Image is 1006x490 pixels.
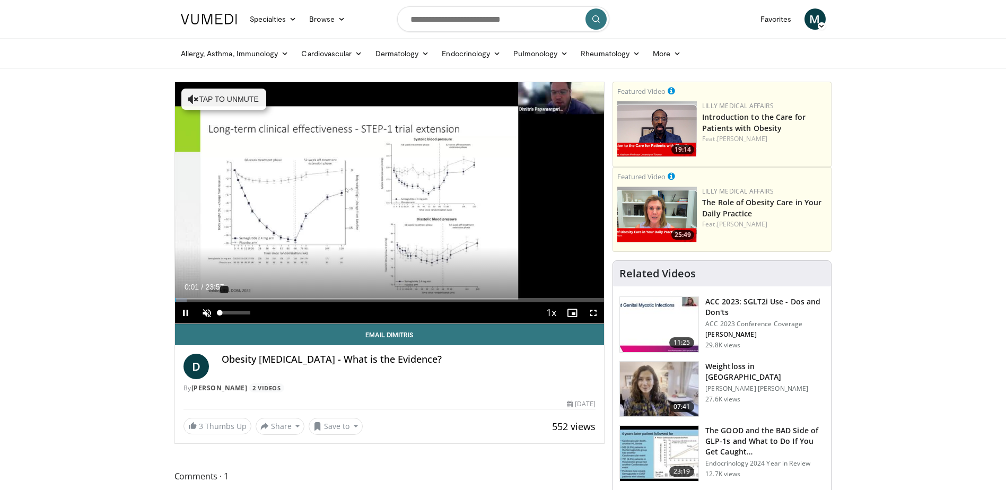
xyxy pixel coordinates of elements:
[183,383,596,393] div: By
[175,298,605,302] div: Progress Bar
[702,112,806,133] a: Introduction to the Care for Patients with Obesity
[435,43,507,64] a: Endocrinology
[369,43,436,64] a: Dermatology
[617,86,666,96] small: Featured Video
[717,220,767,229] a: [PERSON_NAME]
[702,101,774,110] a: Lilly Medical Affairs
[705,361,825,382] h3: Weightloss in [GEOGRAPHIC_DATA]
[619,296,825,353] a: 11:25 ACC 2023: SGLT2i Use - Dos and Don'ts ACC 2023 Conference Coverage [PERSON_NAME] 29.8K views
[295,43,369,64] a: Cardiovascular
[220,311,250,314] div: Volume Level
[617,101,697,157] a: 19:14
[617,172,666,181] small: Featured Video
[671,230,694,240] span: 25:49
[705,330,825,339] p: [PERSON_NAME]
[303,8,352,30] a: Browse
[620,426,698,481] img: 756cb5e3-da60-49d4-af2c-51c334342588.150x105_q85_crop-smart_upscale.jpg
[309,418,363,435] button: Save to
[617,101,697,157] img: acc2e291-ced4-4dd5-b17b-d06994da28f3.png.150x105_q85_crop-smart_upscale.png
[669,337,695,348] span: 11:25
[619,361,825,417] a: 07:41 Weightloss in [GEOGRAPHIC_DATA] [PERSON_NAME] [PERSON_NAME] 27.6K views
[205,283,224,291] span: 23:57
[804,8,826,30] a: M
[249,383,284,392] a: 2 Videos
[562,302,583,323] button: Enable picture-in-picture mode
[671,145,694,154] span: 19:14
[181,89,266,110] button: Tap to unmute
[507,43,574,64] a: Pulmonology
[583,302,604,323] button: Fullscreen
[705,320,825,328] p: ACC 2023 Conference Coverage
[705,459,825,468] p: Endocrinology 2024 Year in Review
[705,425,825,457] h3: The GOOD and the BAD Side of GLP-1s and What to Do If You Get Caught…
[705,341,740,349] p: 29.8K views
[175,324,605,345] a: Email Dimitris
[222,354,596,365] h4: Obesity [MEDICAL_DATA] - What is the Evidence?
[705,395,740,404] p: 27.6K views
[183,418,251,434] a: 3 Thumbs Up
[702,220,827,229] div: Feat.
[397,6,609,32] input: Search topics, interventions
[705,470,740,478] p: 12.7K views
[196,302,217,323] button: Unmute
[619,425,825,482] a: 23:19 The GOOD and the BAD Side of GLP-1s and What to Do If You Get Caught… Endocrinology 2024 Ye...
[256,418,305,435] button: Share
[717,134,767,143] a: [PERSON_NAME]
[174,469,605,483] span: Comments 1
[669,466,695,477] span: 23:19
[181,14,237,24] img: VuMedi Logo
[705,384,825,393] p: [PERSON_NAME] [PERSON_NAME]
[175,82,605,324] video-js: Video Player
[620,362,698,417] img: 9983fed1-7565-45be-8934-aef1103ce6e2.150x105_q85_crop-smart_upscale.jpg
[619,267,696,280] h4: Related Videos
[174,43,295,64] a: Allergy, Asthma, Immunology
[646,43,687,64] a: More
[702,134,827,144] div: Feat.
[617,187,697,242] a: 25:49
[191,383,248,392] a: [PERSON_NAME]
[574,43,646,64] a: Rheumatology
[175,302,196,323] button: Pause
[702,187,774,196] a: Lilly Medical Affairs
[183,354,209,379] a: D
[202,283,204,291] span: /
[540,302,562,323] button: Playback Rate
[199,421,203,431] span: 3
[754,8,798,30] a: Favorites
[185,283,199,291] span: 0:01
[702,197,821,218] a: The Role of Obesity Care in Your Daily Practice
[669,401,695,412] span: 07:41
[243,8,303,30] a: Specialties
[552,420,596,433] span: 552 views
[620,297,698,352] img: 9258cdf1-0fbf-450b-845f-99397d12d24a.150x105_q85_crop-smart_upscale.jpg
[617,187,697,242] img: e1208b6b-349f-4914-9dd7-f97803bdbf1d.png.150x105_q85_crop-smart_upscale.png
[567,399,596,409] div: [DATE]
[705,296,825,318] h3: ACC 2023: SGLT2i Use - Dos and Don'ts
